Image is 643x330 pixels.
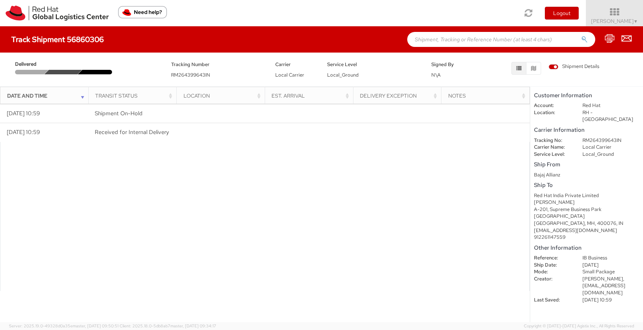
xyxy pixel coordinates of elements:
div: [GEOGRAPHIC_DATA], MH, 400076, IN [534,220,639,227]
div: Bajaj Allianz [534,172,639,179]
span: [PERSON_NAME], [582,276,624,282]
span: Client: 2025.18.0-5db8ab7 [120,323,216,328]
dt: Service Level: [528,151,577,158]
div: Red Hat India Private Limited [PERSON_NAME] [534,192,639,206]
div: Transit Status [95,92,174,99]
span: Shipment Details [549,63,599,70]
span: Copyright © [DATE]-[DATE] Agistix Inc., All Rights Reserved [524,323,634,329]
dt: Tracking No: [528,137,577,144]
span: Local Carrier [275,72,304,78]
div: Delivery Exception [360,92,439,99]
h5: Customer Information [534,92,639,99]
span: master, [DATE] 09:34:17 [170,323,216,328]
h5: Ship From [534,161,639,168]
span: Delivered [15,61,47,68]
dt: Ship Date: [528,262,577,269]
label: Shipment Details [549,63,599,71]
span: RM264399643IN [171,72,210,78]
dt: Account: [528,102,577,109]
img: rh-logistics-00dfa346123c4ec078e1.svg [6,6,109,21]
div: Notes [448,92,527,99]
span: master, [DATE] 09:50:51 [73,323,118,328]
div: 912261147559 [534,234,639,241]
span: Server: 2025.19.0-49328d0a35e [9,323,118,328]
dt: Reference: [528,255,577,262]
span: [PERSON_NAME] [591,18,638,24]
span: ▼ [634,18,638,24]
button: Logout [545,7,579,20]
div: [EMAIL_ADDRESS][DOMAIN_NAME] [534,227,639,234]
dt: Last Saved: [528,297,577,304]
div: Date and Time [7,92,86,99]
h4: Track Shipment 56860306 [11,35,104,44]
span: Shipment On-Hold [95,110,143,117]
h5: Service Level [327,62,420,67]
input: Shipment, Tracking or Reference Number (at least 4 chars) [407,32,595,47]
h5: Other Information [534,245,639,251]
span: Local_Ground [327,72,359,78]
h5: Tracking Number [171,62,264,67]
dt: Location: [528,109,577,116]
span: N\A [431,72,441,78]
button: Need help? [118,6,167,18]
div: A-201, Supreme Business Park [GEOGRAPHIC_DATA] [534,206,639,220]
dt: Carrier Name: [528,144,577,151]
h5: Signed By [431,62,472,67]
dt: Creator: [528,276,577,283]
span: Received for Internal Delivery [95,128,169,136]
h5: Ship To [534,182,639,188]
h5: Carrier [275,62,316,67]
div: Location [183,92,262,99]
h5: Carrier Information [534,127,639,133]
div: Est. Arrival [271,92,350,99]
dt: Mode: [528,268,577,276]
